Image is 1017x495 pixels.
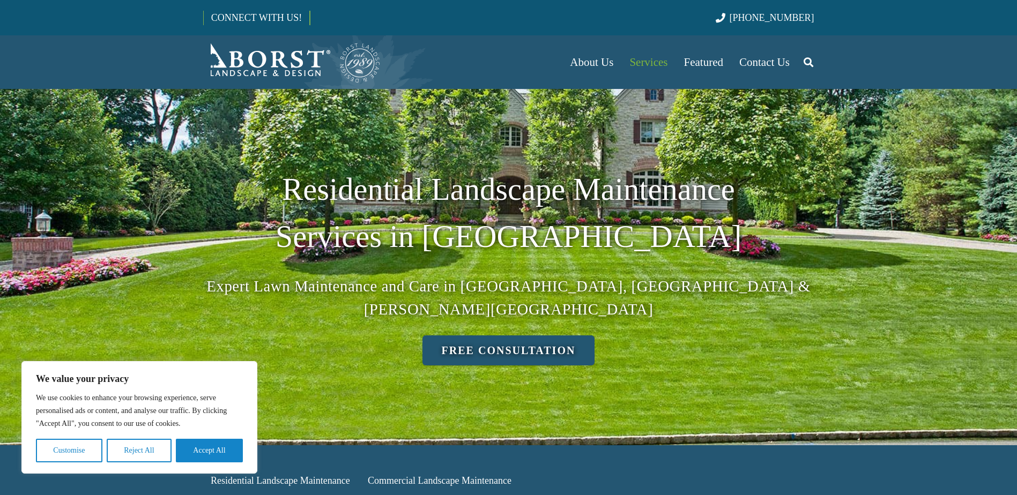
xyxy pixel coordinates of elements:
[204,5,309,31] a: CONNECT WITH US!
[36,392,243,430] p: We use cookies to enhance your browsing experience, serve personalised ads or content, and analys...
[206,277,810,318] span: Expert Lawn Maintenance and Care in [GEOGRAPHIC_DATA], [GEOGRAPHIC_DATA] & [PERSON_NAME][GEOGRAPH...
[276,172,741,254] span: Residential Landscape Maintenance Services in [GEOGRAPHIC_DATA]
[798,49,819,76] a: Search
[739,56,790,69] span: Contact Us
[676,35,731,89] a: Featured
[176,439,243,462] button: Accept All
[716,12,814,23] a: [PHONE_NUMBER]
[203,41,381,84] a: Borst-Logo
[730,12,814,23] span: [PHONE_NUMBER]
[21,361,257,474] div: We value your privacy
[36,439,102,462] button: Customise
[422,335,595,365] a: Free consultation
[570,56,613,69] span: About Us
[621,35,675,89] a: Services
[629,56,667,69] span: Services
[731,35,798,89] a: Contact Us
[36,372,243,385] p: We value your privacy
[562,35,621,89] a: About Us
[684,56,723,69] span: Featured
[107,439,172,462] button: Reject All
